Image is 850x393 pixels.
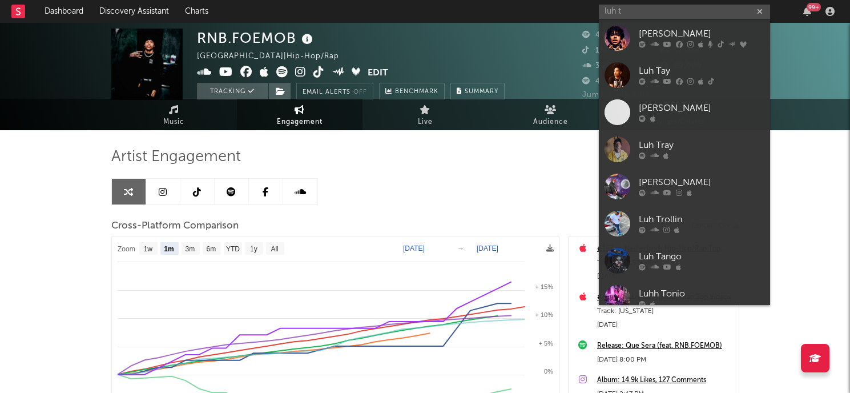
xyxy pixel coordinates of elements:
text: 1w [143,245,152,253]
span: Summary [465,89,498,95]
div: Luh Tray [639,139,764,153]
button: Edit [368,66,388,81]
text: 0% [544,368,553,375]
a: Live [362,99,488,130]
a: Luh Trollin [599,205,770,242]
button: Summary [450,83,505,100]
a: Benchmark [379,83,445,100]
span: Benchmark [395,85,438,99]
div: [GEOGRAPHIC_DATA] | Hip-Hop/Rap [197,50,352,63]
div: Luh Tango [639,250,764,264]
div: 99 + [807,3,821,11]
span: Audience [533,115,568,129]
button: Tracking [197,83,268,100]
a: Album: 14.9k Likes, 127 Comments [597,374,733,387]
span: Live [418,115,433,129]
div: RNB.FOEMOB [197,29,316,47]
span: Cross-Platform Comparison [111,219,239,233]
a: [PERSON_NAME] [599,94,770,131]
a: Release: Que Sera (feat. RNB.FOEMOB) [597,339,733,353]
text: 6m [206,245,216,253]
text: 3m [185,245,195,253]
button: Email AlertsOff [296,83,373,100]
text: → [457,244,464,252]
div: Luh Tay [639,65,764,78]
text: + 10% [535,311,553,318]
span: Jump Score: 84.4 [582,91,650,99]
a: #187 on Netherlands Hip-Hop/Rap Top Videos [597,242,733,256]
div: [DATE] [597,270,733,283]
text: YTD [225,245,239,253]
a: Luh Tango [599,242,770,279]
a: Luhh Tonio [599,279,770,316]
text: + 5% [538,340,553,347]
a: Luh Tray [599,131,770,168]
a: [PERSON_NAME] [599,168,770,205]
text: [DATE] [403,244,425,252]
input: Search for artists [599,5,770,19]
text: [DATE] [477,244,498,252]
div: Track: [US_STATE] [597,304,733,318]
span: 44,721 [582,31,621,39]
text: Zoom [118,245,135,253]
span: 160,100 [582,47,626,54]
span: 3,203 [582,62,617,70]
a: Music [111,99,237,130]
a: Engagement [237,99,362,130]
div: Luhh Tonio [639,287,764,301]
em: Off [353,89,367,95]
button: 99+ [803,7,811,16]
span: 489,734 Monthly Listeners [582,78,697,85]
div: [PERSON_NAME] [639,27,764,41]
div: Luh Trollin [639,213,764,227]
span: Music [163,115,184,129]
div: [PERSON_NAME] [639,176,764,190]
span: Engagement [277,115,323,129]
a: #147 on Bulgaria Hip-Hop/Rap Top Videos [597,291,733,304]
span: Artist Engagement [111,150,241,164]
div: [DATE] [597,318,733,332]
text: 1y [250,245,257,253]
div: [PERSON_NAME] [639,102,764,115]
text: 1m [164,245,174,253]
a: [PERSON_NAME] [599,19,770,57]
text: + 15% [535,283,553,290]
a: Luh Tay [599,57,770,94]
div: [DATE] 8:00 PM [597,353,733,367]
div: Track: [US_STATE] [597,256,733,270]
a: Audience [488,99,614,130]
text: All [271,245,278,253]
